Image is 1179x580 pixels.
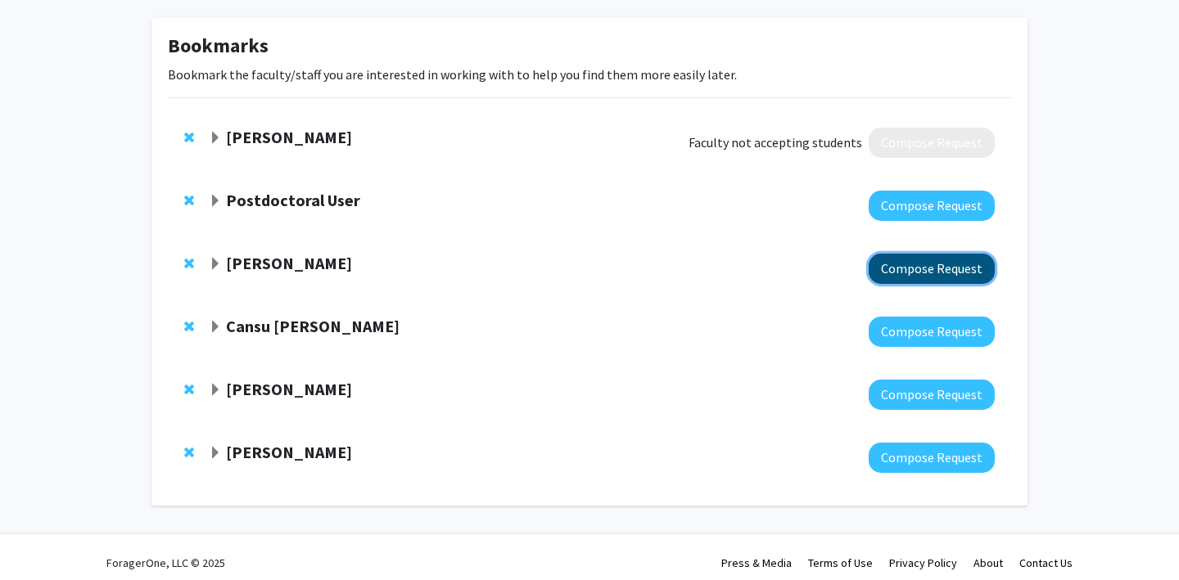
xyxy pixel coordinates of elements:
[1019,555,1073,570] a: Contact Us
[226,190,360,210] strong: Postdoctoral User
[973,555,1003,570] a: About
[869,254,995,284] button: Compose Request to Christine Brodsky
[869,128,995,158] button: Compose Request to Jill Doe
[226,442,352,462] strong: [PERSON_NAME]
[869,317,995,347] button: Compose Request to Cansu Agca
[184,131,194,144] span: Remove Jill Doe from bookmarks
[721,555,792,570] a: Press & Media
[869,191,995,221] button: Compose Request to Postdoctoral User
[869,443,995,473] button: Compose Request to Mickey Rourke
[226,379,352,399] strong: [PERSON_NAME]
[226,253,352,273] strong: [PERSON_NAME]
[184,257,194,270] span: Remove Christine Brodsky from bookmarks
[889,555,957,570] a: Privacy Policy
[12,506,70,568] iframe: Chat
[209,258,222,271] span: Expand Christine Brodsky Bookmark
[869,380,995,410] button: Compose Request to Rachel Doe
[209,384,222,397] span: Expand Rachel Doe Bookmark
[209,447,222,460] span: Expand Mickey Rourke Bookmark
[184,194,194,207] span: Remove Postdoctoral User from bookmarks
[226,127,352,147] strong: [PERSON_NAME]
[168,65,1011,84] p: Bookmark the faculty/staff you are interested in working with to help you find them more easily l...
[168,34,1011,58] h1: Bookmarks
[209,195,222,208] span: Expand Postdoctoral User Bookmark
[184,320,194,333] span: Remove Cansu Agca from bookmarks
[184,383,194,396] span: Remove Rachel Doe from bookmarks
[184,446,194,459] span: Remove Mickey Rourke from bookmarks
[689,133,862,152] span: Faculty not accepting students
[226,316,400,336] strong: Cansu [PERSON_NAME]
[209,321,222,334] span: Expand Cansu Agca Bookmark
[209,132,222,145] span: Expand Jill Doe Bookmark
[808,555,873,570] a: Terms of Use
